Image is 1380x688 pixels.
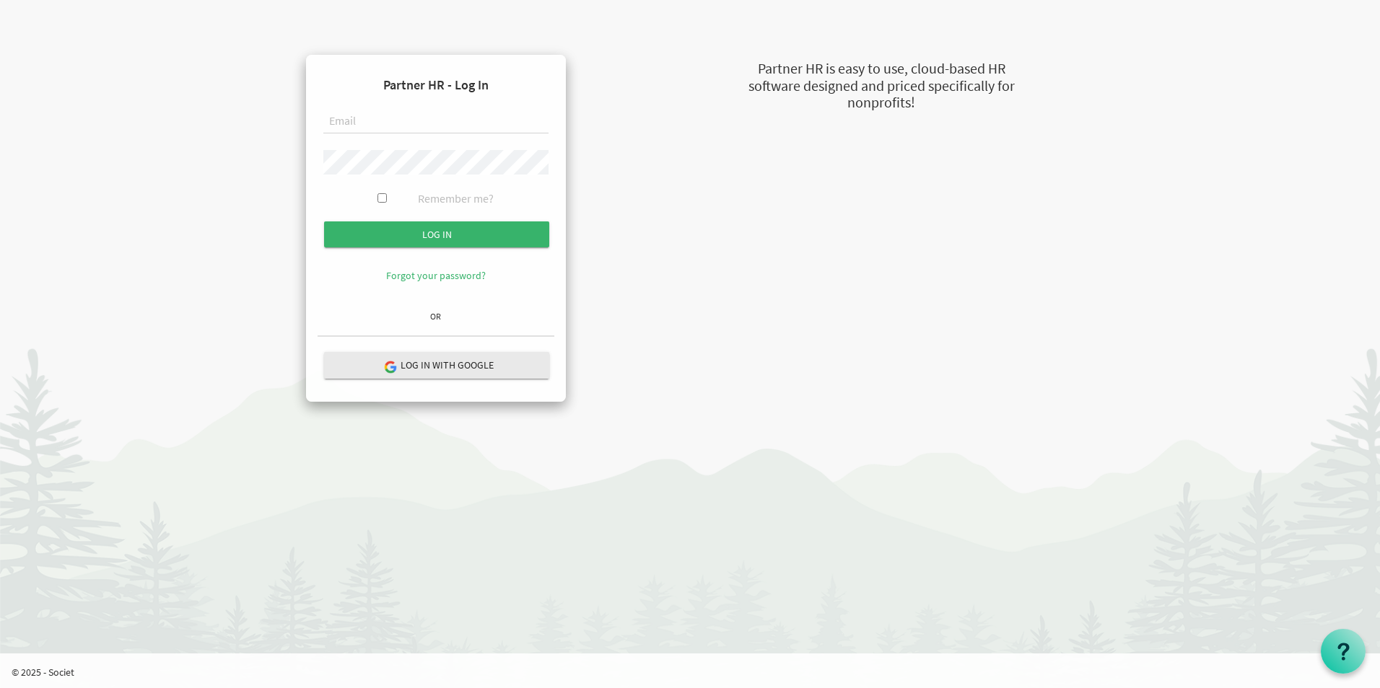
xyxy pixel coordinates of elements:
[676,76,1087,97] div: software designed and priced specifically for
[12,665,1380,679] p: © 2025 - Societ
[386,269,486,282] a: Forgot your password?
[318,66,554,104] h4: Partner HR - Log In
[676,92,1087,113] div: nonprofits!
[676,58,1087,79] div: Partner HR is easy to use, cloud-based HR
[418,190,494,207] label: Remember me?
[383,360,396,373] img: google-logo.png
[323,110,549,134] input: Email
[324,221,549,247] input: Log in
[324,352,549,379] button: Log in with Google
[318,312,554,321] h6: OR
